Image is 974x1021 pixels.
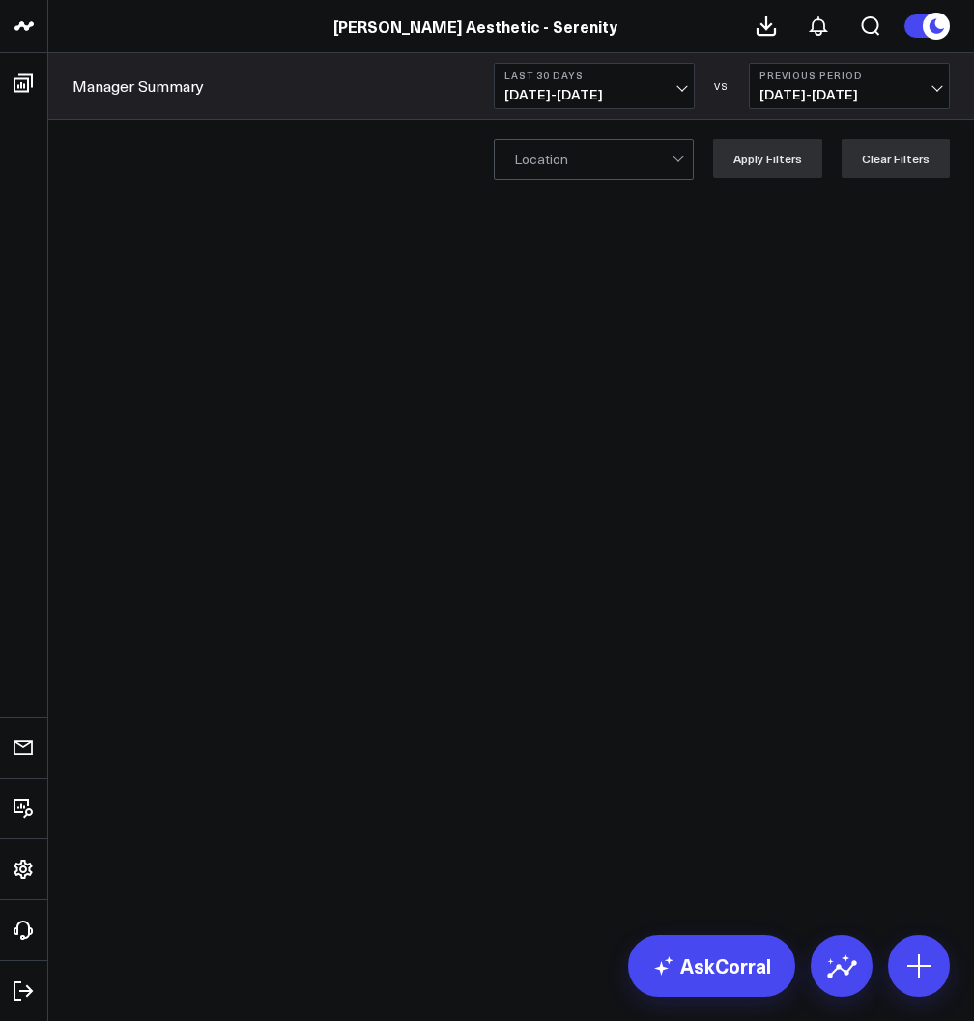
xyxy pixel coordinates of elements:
a: AskCorral [628,935,795,997]
span: [DATE] - [DATE] [504,87,684,102]
div: VS [704,80,739,92]
b: Last 30 Days [504,70,684,81]
button: Clear Filters [842,139,950,178]
button: Apply Filters [713,139,822,178]
a: Manager Summary [72,75,204,97]
button: Last 30 Days[DATE]-[DATE] [494,63,695,109]
a: [PERSON_NAME] Aesthetic - Serenity [333,15,617,37]
b: Previous Period [759,70,939,81]
span: [DATE] - [DATE] [759,87,939,102]
button: Previous Period[DATE]-[DATE] [749,63,950,109]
